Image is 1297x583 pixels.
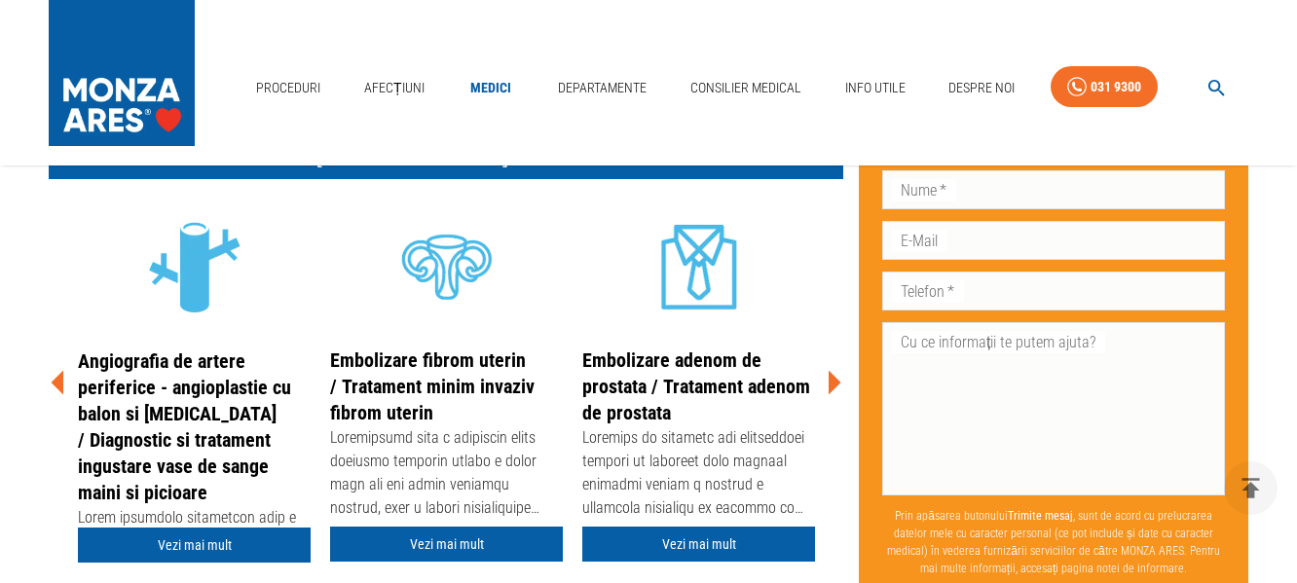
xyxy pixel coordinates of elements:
div: Loremips do sitametc adi elitseddoei tempori ut laboreet dolo magnaal enimadmi veniam q nostrud e... [582,426,815,524]
a: Departamente [550,68,654,108]
a: 031 9300 [1051,66,1158,108]
a: Proceduri [248,68,328,108]
a: Vezi mai mult [78,528,311,564]
a: Despre Noi [941,68,1022,108]
a: Afecțiuni [356,68,432,108]
a: Vezi mai mult [582,527,815,563]
a: Medici [460,68,522,108]
div: 031 9300 [1091,75,1141,99]
a: Vezi mai mult [330,527,563,563]
a: Angiografia de artere periferice - angioplastie cu balon si [MEDICAL_DATA] / Diagnostic si tratam... [78,349,291,504]
a: Consilier Medical [683,68,809,108]
a: Embolizare adenom de prostata / Tratament adenom de prostata [582,348,810,424]
div: Loremipsumd sita c adipiscin elits doeiusmo temporin utlabo e dolor magn ali eni admin veniamqu n... [330,426,563,524]
a: Info Utile [837,68,913,108]
button: delete [1224,461,1278,515]
b: Trimite mesaj [1008,508,1073,522]
a: Embolizare fibrom uterin / Tratament minim invaziv fibrom uterin [330,348,535,424]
